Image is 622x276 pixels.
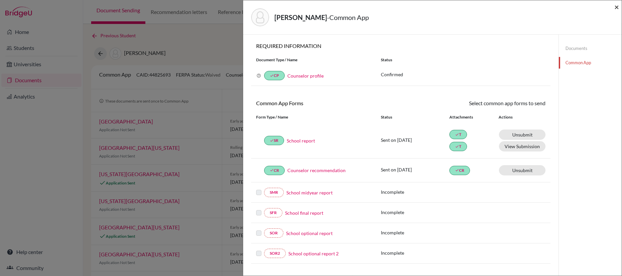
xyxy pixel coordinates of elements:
a: School optional report 2 [288,250,339,257]
i: done [455,133,459,137]
div: Status [381,114,449,120]
i: done [455,144,459,148]
a: SMR [264,188,284,197]
i: done [455,168,459,172]
a: School midyear report [286,189,333,196]
h6: Common App Forms [251,100,401,106]
button: Close [614,3,619,11]
a: Documents [559,43,622,54]
div: Attachments [449,114,491,120]
a: School report [287,137,315,144]
span: - Common App [327,13,369,21]
p: Sent on [DATE] [381,137,449,143]
i: done [270,74,274,78]
a: doneCR [449,166,470,175]
a: Common App [559,57,622,69]
i: done [270,138,274,142]
button: View Submission [499,141,545,151]
a: doneT [449,130,467,139]
a: Counselor recommendation [287,167,346,174]
i: done [270,168,274,172]
a: doneCR [264,166,285,175]
a: doneT [449,142,467,151]
div: Actions [491,114,532,120]
a: doneSR [264,136,284,145]
div: Status [376,57,550,63]
a: School final report [285,209,323,216]
a: Counselor profile [287,73,324,79]
strong: [PERSON_NAME] [274,13,327,21]
a: School optional report [286,230,333,237]
p: Confirmed [381,71,545,78]
a: SOR2 [264,249,286,258]
a: Unsubmit [499,130,545,140]
p: Incomplete [381,188,449,195]
p: Incomplete [381,249,449,256]
div: Form Type / Name [251,114,376,120]
p: Sent on [DATE] [381,166,449,173]
p: Incomplete [381,209,449,216]
h6: REQUIRED INFORMATION [251,43,550,49]
div: Document Type / Name [251,57,376,63]
a: SOR [264,228,283,238]
a: doneCP [264,71,285,80]
div: Select common app forms to send [401,99,550,107]
a: SFR [264,208,282,217]
p: Incomplete [381,229,449,236]
span: × [614,2,619,12]
a: Unsubmit [499,165,545,175]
